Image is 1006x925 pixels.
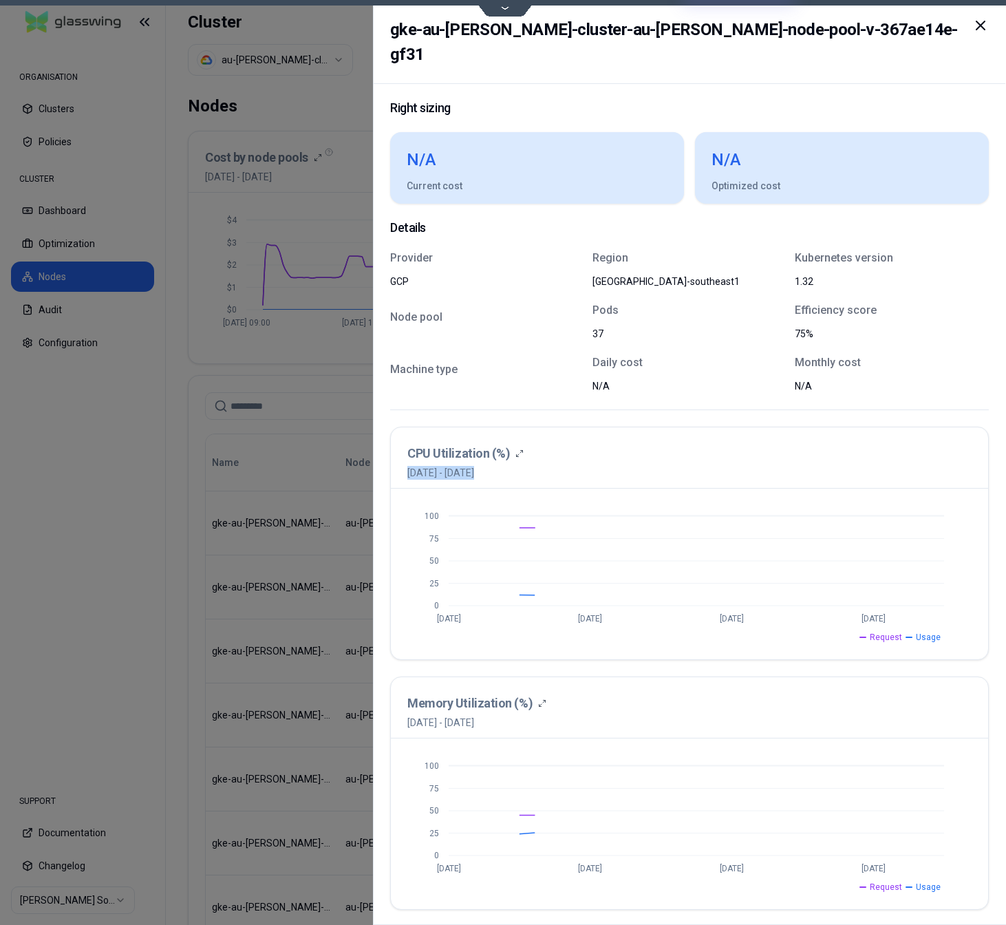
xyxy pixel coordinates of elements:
[425,511,439,521] tspan: 100
[390,220,989,236] p: Details
[795,379,950,393] div: N/A
[390,275,546,288] div: GCP
[434,851,439,860] tspan: 0
[861,864,886,873] tspan: [DATE]
[390,179,684,204] div: Current cost
[795,253,989,264] p: Kubernetes version
[390,132,684,179] div: N/A
[795,327,950,341] div: 75%
[429,784,439,794] tspan: 75
[390,364,584,375] p: Machine type
[916,632,941,643] span: Usage
[390,253,584,264] p: Provider
[407,466,524,480] span: [DATE] - [DATE]
[578,614,602,624] tspan: [DATE]
[592,305,786,316] p: Pods
[407,716,546,730] span: [DATE] - [DATE]
[695,132,989,179] div: N/A
[429,534,439,544] tspan: 75
[437,614,461,624] tspan: [DATE]
[407,694,533,713] h3: Memory Utilization (%)
[592,253,786,264] p: Region
[861,614,886,624] tspan: [DATE]
[592,327,748,341] div: 37
[870,632,902,643] span: Request
[578,864,602,873] tspan: [DATE]
[390,17,968,67] h2: gke-au-[PERSON_NAME]-cluster-au-[PERSON_NAME]-node-pool-v-367ae14e-gf31
[795,305,989,316] p: Efficiency score
[434,601,439,610] tspan: 0
[429,556,439,566] tspan: 50
[592,275,748,288] div: australia-southeast1
[425,761,439,771] tspan: 100
[795,275,950,288] div: 1.32
[695,179,989,204] div: Optimized cost
[916,882,941,893] span: Usage
[390,100,989,116] p: Right sizing
[429,579,439,588] tspan: 25
[870,882,902,893] span: Request
[720,614,744,624] tspan: [DATE]
[437,864,461,873] tspan: [DATE]
[795,357,989,368] p: Monthly cost
[592,357,786,368] p: Daily cost
[429,829,439,838] tspan: 25
[390,312,584,323] p: Node pool
[429,806,439,816] tspan: 50
[720,864,744,873] tspan: [DATE]
[407,444,510,463] h3: CPU Utilization (%)
[592,379,748,393] div: N/A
